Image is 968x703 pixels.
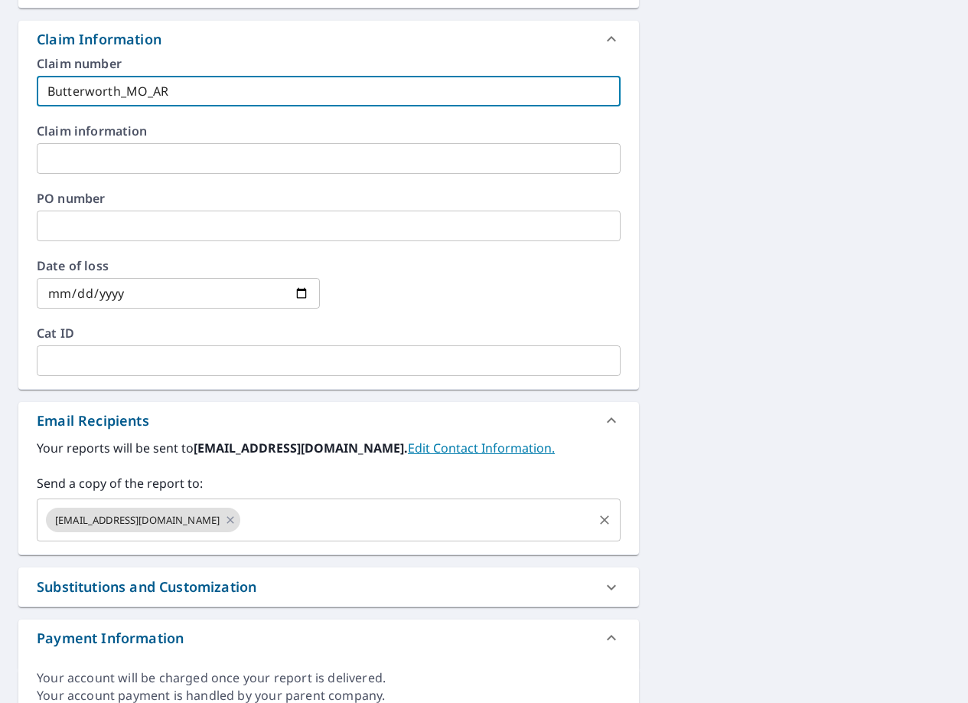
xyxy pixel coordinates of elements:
label: Claim number [37,57,621,70]
div: Payment Information [37,628,184,649]
label: PO number [37,192,621,204]
div: Email Recipients [37,410,149,431]
label: Send a copy of the report to: [37,474,621,492]
b: [EMAIL_ADDRESS][DOMAIN_NAME]. [194,440,408,456]
div: Your account will be charged once your report is delivered. [37,669,621,687]
div: Payment Information [18,620,639,656]
label: Date of loss [37,260,320,272]
div: Claim Information [18,21,639,57]
button: Clear [594,509,615,531]
div: Substitutions and Customization [18,567,639,607]
div: Email Recipients [18,402,639,439]
label: Cat ID [37,327,621,339]
a: EditContactInfo [408,440,555,456]
span: [EMAIL_ADDRESS][DOMAIN_NAME] [46,513,229,528]
div: [EMAIL_ADDRESS][DOMAIN_NAME] [46,508,240,532]
div: Substitutions and Customization [37,577,256,597]
label: Claim information [37,125,621,137]
label: Your reports will be sent to [37,439,621,457]
div: Claim Information [37,29,161,50]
